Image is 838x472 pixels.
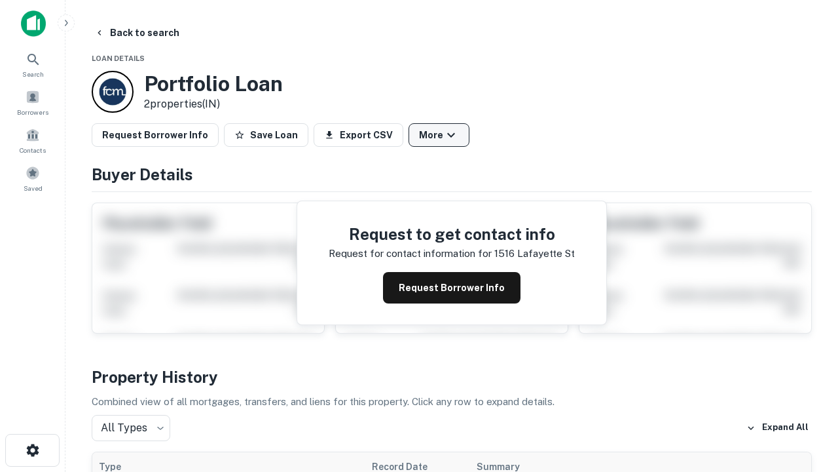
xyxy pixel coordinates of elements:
a: Borrowers [4,85,62,120]
button: Back to search [89,21,185,45]
a: Search [4,47,62,82]
button: More [409,123,469,147]
span: Saved [24,183,43,193]
span: Borrowers [17,107,48,117]
a: Contacts [4,123,62,158]
span: Loan Details [92,54,145,62]
button: Export CSV [314,123,403,147]
button: Save Loan [224,123,308,147]
h3: Portfolio Loan [144,71,283,96]
span: Contacts [20,145,46,155]
p: 2 properties (IN) [144,96,283,112]
div: All Types [92,415,170,441]
span: Search [22,69,44,79]
button: Request Borrower Info [383,272,520,304]
p: Request for contact information for [329,246,492,262]
button: Expand All [743,418,812,438]
button: Request Borrower Info [92,123,219,147]
a: Saved [4,161,62,196]
h4: Buyer Details [92,163,812,186]
img: capitalize-icon.png [21,10,46,37]
iframe: Chat Widget [773,367,838,430]
h4: Request to get contact info [329,222,575,246]
h4: Property History [92,365,812,389]
p: 1516 lafayette st [494,246,575,262]
p: Combined view of all mortgages, transfers, and liens for this property. Click any row to expand d... [92,394,812,410]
